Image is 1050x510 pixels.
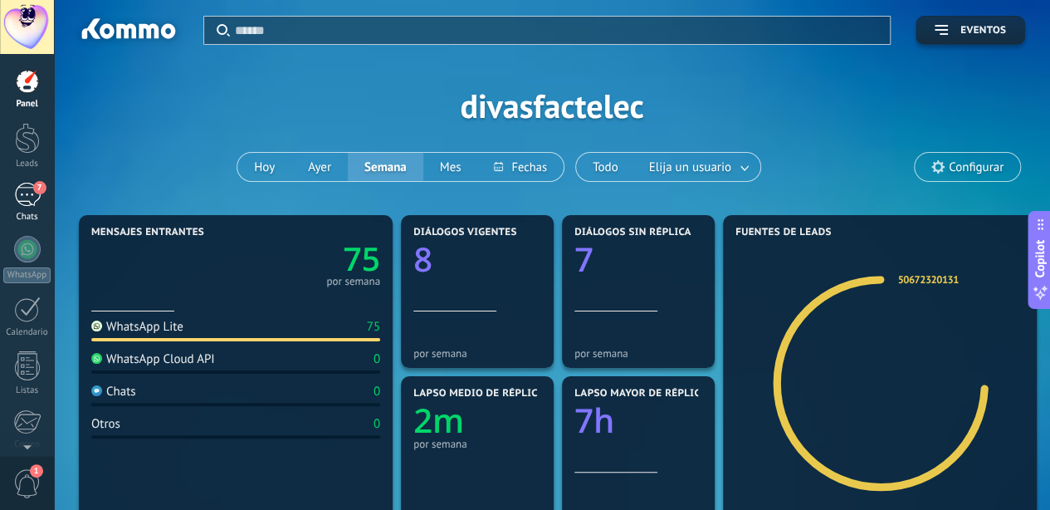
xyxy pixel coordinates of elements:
[646,156,735,179] span: Elija un usuario
[91,416,120,432] div: Otros
[897,272,958,286] a: 50672320131
[574,236,593,282] text: 7
[237,153,291,181] button: Hoy
[574,397,614,443] text: 7h
[3,99,51,110] div: Panel
[91,227,204,238] span: Mensajes entrantes
[91,353,102,364] img: WhatsApp Cloud API
[91,351,215,367] div: WhatsApp Cloud API
[413,438,541,450] div: por semana
[576,153,635,181] button: Todo
[348,153,423,181] button: Semana
[916,16,1025,45] button: Eventos
[343,237,380,281] text: 75
[1032,240,1048,278] span: Copilot
[635,153,760,181] button: Elija un usuario
[949,160,1004,174] span: Configurar
[574,388,706,400] span: Lapso mayor de réplica
[413,236,432,282] text: 8
[960,25,1006,37] span: Eventos
[374,416,380,432] div: 0
[326,277,380,286] div: por semana
[413,227,517,238] span: Diálogos vigentes
[413,397,464,443] text: 2m
[3,327,51,338] div: Calendario
[423,153,478,181] button: Mes
[374,384,380,400] div: 0
[91,384,136,400] div: Chats
[91,385,102,396] img: Chats
[367,319,380,335] div: 75
[413,388,545,400] span: Lapso medio de réplica
[477,153,563,181] button: Fechas
[574,347,702,360] div: por semana
[574,397,702,443] a: 7h
[236,237,380,281] a: 75
[3,267,51,283] div: WhatsApp
[574,227,691,238] span: Diálogos sin réplica
[3,212,51,223] div: Chats
[374,351,380,367] div: 0
[30,464,43,478] span: 1
[91,321,102,331] img: WhatsApp Lite
[33,181,46,194] span: 7
[3,159,51,169] div: Leads
[3,385,51,396] div: Listas
[291,153,348,181] button: Ayer
[91,319,183,335] div: WhatsApp Lite
[413,347,541,360] div: por semana
[735,227,832,238] span: Fuentes de leads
